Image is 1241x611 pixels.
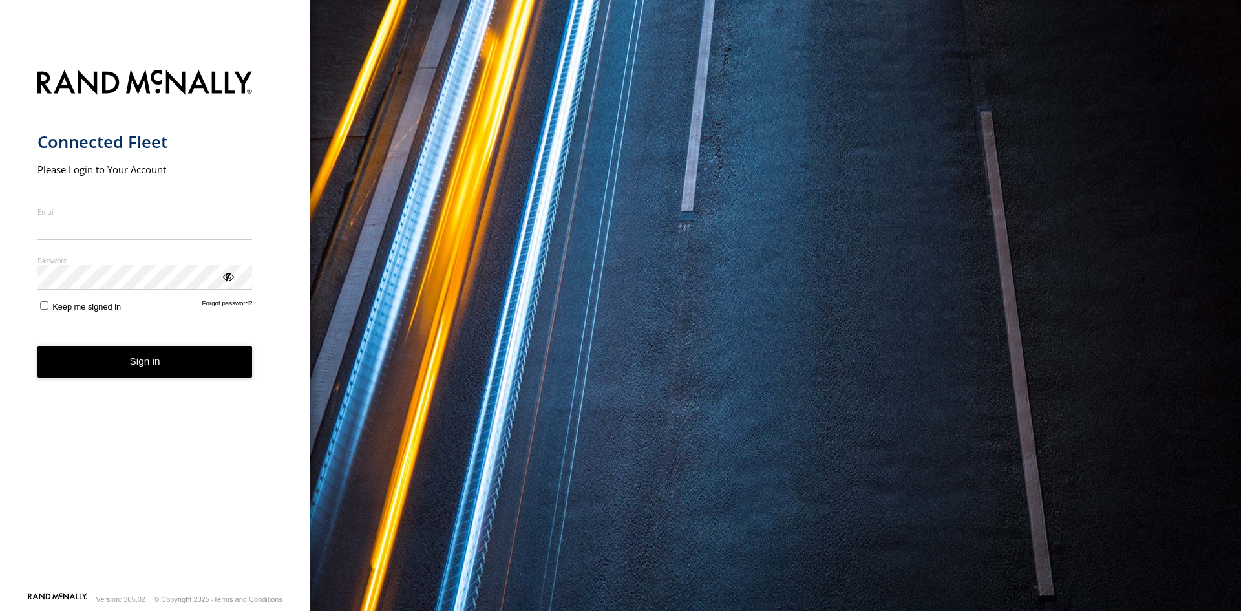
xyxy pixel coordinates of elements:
a: Forgot password? [202,299,253,312]
div: © Copyright 2025 - [154,595,282,603]
label: Password [37,255,253,265]
label: Email [37,207,253,217]
span: Keep me signed in [52,302,121,312]
img: Rand McNally [37,67,253,100]
h2: Please Login to Your Account [37,163,253,176]
form: main [37,62,273,592]
button: Sign in [37,346,253,378]
div: ViewPassword [221,270,234,283]
a: Visit our Website [28,593,87,606]
input: Keep me signed in [40,301,48,310]
h1: Connected Fleet [37,131,253,153]
div: Version: 305.02 [96,595,145,603]
a: Terms and Conditions [214,595,282,603]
